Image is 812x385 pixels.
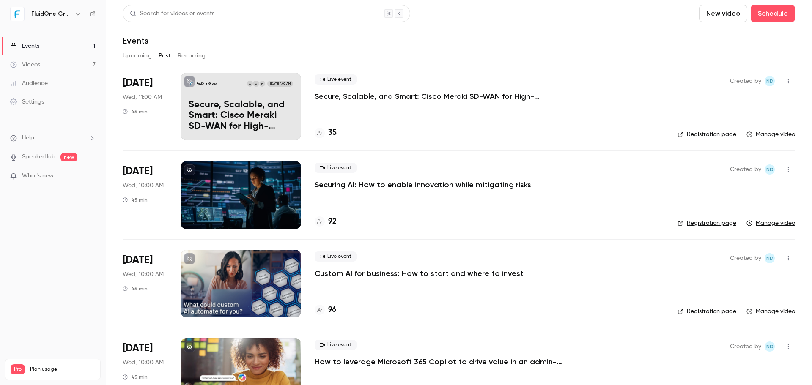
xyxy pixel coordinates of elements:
[315,74,357,85] span: Live event
[123,253,153,267] span: [DATE]
[746,130,795,139] a: Manage video
[328,127,337,139] h4: 35
[10,98,44,106] div: Settings
[315,268,524,279] a: Custom AI for business: How to start and where to invest
[730,164,761,175] span: Created by
[751,5,795,22] button: Schedule
[123,164,153,178] span: [DATE]
[328,216,337,227] h4: 92
[315,91,568,101] a: Secure, Scalable, and Smart: Cisco Meraki SD-WAN for High-Performance Enterprises
[678,130,736,139] a: Registration page
[123,35,148,46] h1: Events
[765,253,775,263] span: Natalya Davies
[22,134,34,142] span: Help
[85,172,96,180] iframe: Noticeable Trigger
[315,163,357,173] span: Live event
[678,219,736,227] a: Registration page
[766,76,774,86] span: ND
[765,164,775,175] span: Natalya Davies
[766,253,774,263] span: ND
[123,181,164,190] span: Wed, 10:00 AM
[31,10,71,18] h6: FluidOne Group
[123,285,148,292] div: 45 min
[315,357,568,367] a: How to leverage Microsoft 365 Copilot to drive value in an admin-heavy world
[766,341,774,352] span: ND
[123,250,167,317] div: May 7 Wed, 10:00 AM (Europe/London)
[123,73,167,140] div: Jul 9 Wed, 11:00 AM (Europe/London)
[730,76,761,86] span: Created by
[765,341,775,352] span: Natalya Davies
[247,80,253,87] div: A
[123,270,164,279] span: Wed, 10:00 AM
[130,9,214,18] div: Search for videos or events
[10,79,48,87] div: Audience
[730,341,761,352] span: Created by
[123,49,152,63] button: Upcoming
[189,100,293,132] p: Secure, Scalable, and Smart: Cisco Meraki SD-WAN for High-Performance Enterprises
[197,82,217,86] p: FluidOne Group
[22,172,54,180] span: What's new
[11,364,25,374] span: Pro
[315,180,531,190] a: Securing AI: How to enable innovation while mitigating risks
[60,153,77,161] span: new
[123,76,153,90] span: [DATE]
[181,73,301,140] a: Secure, Scalable, and Smart: Cisco Meraki SD-WAN for High-Performance EnterprisesFluidOne GroupPC...
[315,216,337,227] a: 92
[10,60,40,69] div: Videos
[123,374,148,380] div: 45 min
[746,307,795,316] a: Manage video
[328,304,336,316] h4: 96
[159,49,171,63] button: Past
[765,76,775,86] span: Natalya Davies
[267,81,293,87] span: [DATE] 11:00 AM
[123,341,153,355] span: [DATE]
[259,80,266,87] div: P
[315,340,357,350] span: Live event
[730,253,761,263] span: Created by
[315,127,337,139] a: 35
[678,307,736,316] a: Registration page
[252,80,259,87] div: C
[11,7,24,21] img: FluidOne Group
[746,219,795,227] a: Manage video
[766,164,774,175] span: ND
[123,93,162,101] span: Wed, 11:00 AM
[10,42,39,50] div: Events
[699,5,747,22] button: New video
[10,134,96,142] li: help-dropdown-opener
[178,49,206,63] button: Recurring
[30,366,95,373] span: Plan usage
[123,358,164,367] span: Wed, 10:00 AM
[315,304,336,316] a: 96
[315,251,357,262] span: Live event
[22,153,55,161] a: SpeakerHub
[123,161,167,229] div: Jun 18 Wed, 10:00 AM (Europe/London)
[123,197,148,203] div: 45 min
[123,108,148,115] div: 45 min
